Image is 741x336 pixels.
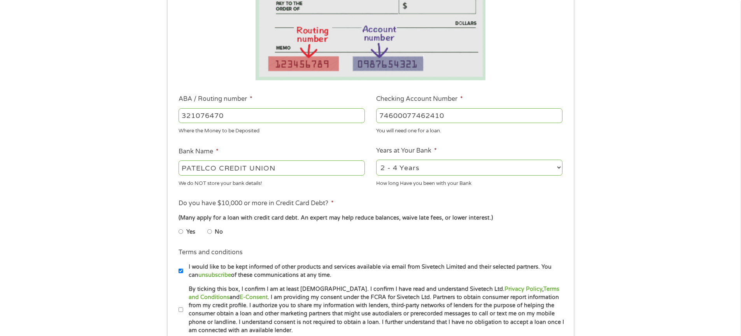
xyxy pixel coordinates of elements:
[179,214,562,222] div: (Many apply for a loan with credit card debt. An expert may help reduce balances, waive late fees...
[179,108,365,123] input: 263177916
[179,148,219,156] label: Bank Name
[186,228,195,236] label: Yes
[179,177,365,187] div: We do NOT store your bank details!
[179,199,334,208] label: Do you have $10,000 or more in Credit Card Debt?
[198,272,231,278] a: unsubscribe
[189,286,559,301] a: Terms and Conditions
[376,177,562,187] div: How long Have you been with your Bank
[215,228,223,236] label: No
[376,147,437,155] label: Years at Your Bank
[183,263,565,280] label: I would like to be kept informed of other products and services available via email from Sivetech...
[376,125,562,135] div: You will need one for a loan.
[179,125,365,135] div: Where the Money to be Deposited
[183,285,565,335] label: By ticking this box, I confirm I am at least [DEMOGRAPHIC_DATA]. I confirm I have read and unders...
[179,95,252,103] label: ABA / Routing number
[505,286,542,292] a: Privacy Policy
[376,95,463,103] label: Checking Account Number
[179,248,243,257] label: Terms and conditions
[376,108,562,123] input: 345634636
[240,294,268,301] a: E-Consent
